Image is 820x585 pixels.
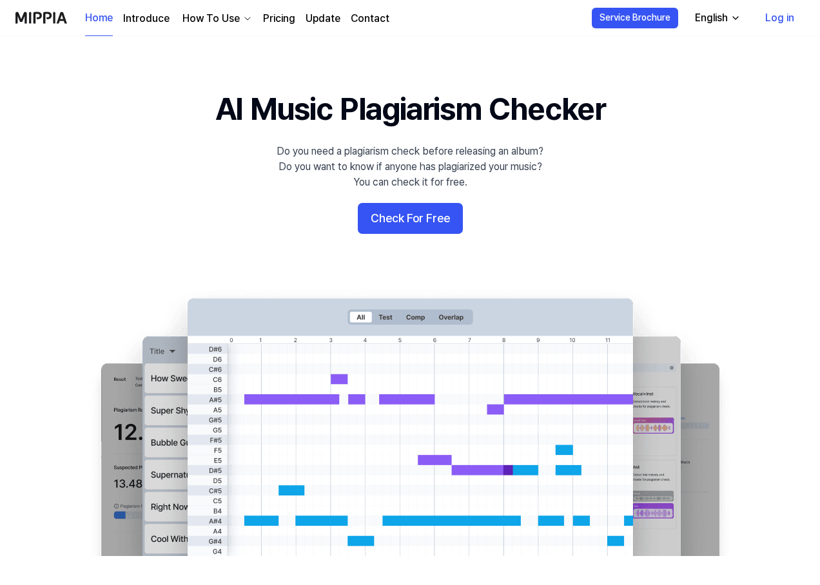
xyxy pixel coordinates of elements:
a: Pricing [263,11,295,26]
a: Update [306,11,340,26]
button: Service Brochure [592,8,678,28]
a: Introduce [123,11,170,26]
a: Contact [351,11,389,26]
button: How To Use [180,11,253,26]
img: main Image [75,285,745,556]
h1: AI Music Plagiarism Checker [215,88,605,131]
button: English [685,5,748,31]
button: Check For Free [358,203,463,234]
div: Do you need a plagiarism check before releasing an album? Do you want to know if anyone has plagi... [277,144,543,190]
div: How To Use [180,11,242,26]
a: Home [85,1,113,36]
div: English [692,10,730,26]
